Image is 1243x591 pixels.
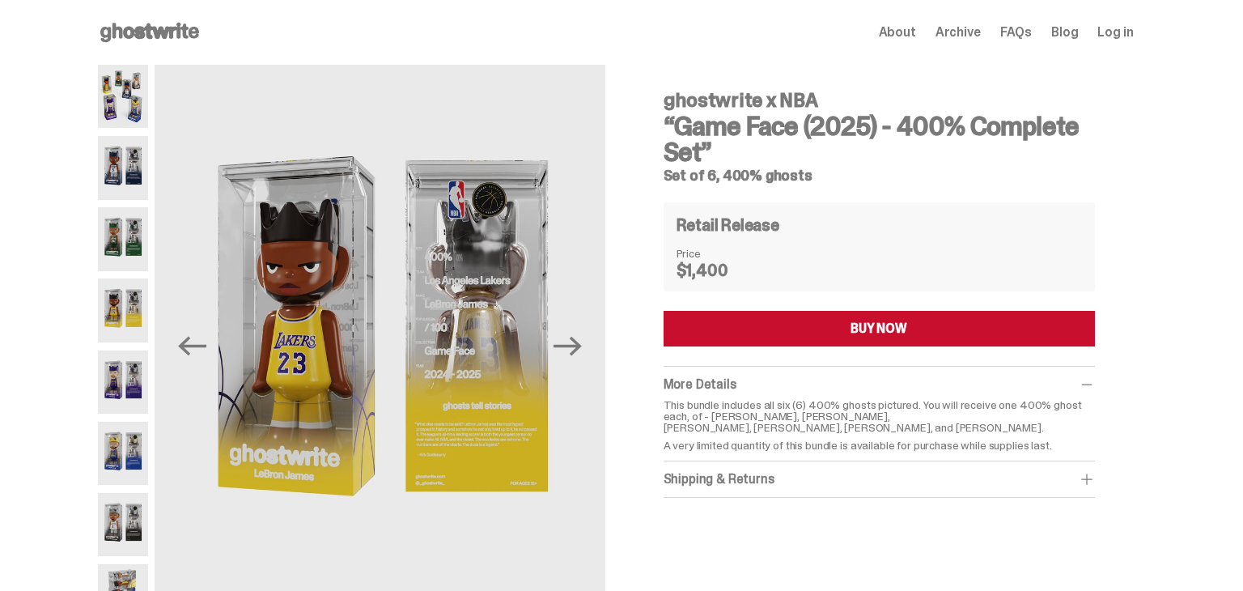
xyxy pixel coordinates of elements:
[1000,26,1032,39] a: FAQs
[677,217,779,233] h4: Retail Release
[98,207,149,270] img: NBA-400-HG-Giannis.png
[664,113,1095,165] h3: “Game Face (2025) - 400% Complete Set”
[174,329,210,364] button: Previous
[677,248,757,259] dt: Price
[664,440,1095,451] p: A very limited quantity of this bundle is available for purchase while supplies last.
[664,471,1095,487] div: Shipping & Returns
[664,399,1095,433] p: This bundle includes all six (6) 400% ghosts pictured. You will receive one 400% ghost each, of -...
[98,351,149,414] img: NBA-400-HG-Luka.png
[664,376,736,393] span: More Details
[98,65,149,128] img: NBA-400-HG-Main.png
[664,91,1095,110] h4: ghostwrite x NBA
[664,168,1095,183] h5: Set of 6, 400% ghosts
[98,422,149,485] img: NBA-400-HG-Steph.png
[851,322,907,335] div: BUY NOW
[1051,26,1078,39] a: Blog
[98,136,149,199] img: NBA-400-HG-Ant.png
[98,493,149,556] img: NBA-400-HG-Wemby.png
[664,311,1095,347] button: BUY NOW
[935,26,981,39] a: Archive
[98,278,149,342] img: NBA-400-HG%20Bron.png
[550,329,586,364] button: Next
[1097,26,1133,39] a: Log in
[879,26,916,39] a: About
[677,262,757,278] dd: $1,400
